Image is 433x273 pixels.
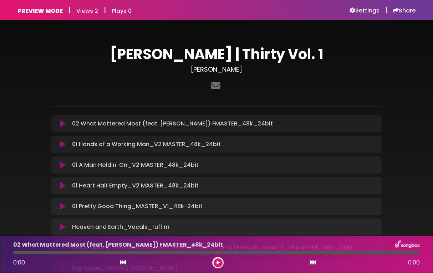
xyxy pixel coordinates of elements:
[72,202,203,211] p: 01 Pretty Good Thing_MASTER_V1_48k-24bit
[385,6,387,14] h5: |
[13,241,223,249] p: 02 What Mattered Most (feat. [PERSON_NAME]) FMASTER_48k_24bit
[104,6,106,14] h5: |
[408,258,420,267] span: 0:00
[72,161,199,169] p: 01 A Man Holdin' On_V2 MASTER_48k_24bit
[13,258,25,267] span: 0:00
[68,6,71,14] h5: |
[51,46,382,63] h1: [PERSON_NAME] | Thirty Vol. 1
[393,7,416,14] a: Share
[72,223,169,231] p: Heaven and Earth_Vocals_ruff m
[17,7,63,14] h6: PREVIEW MODE
[72,140,221,149] p: 01 Hands of a Working Man_V2 MASTER_48k_24bit
[72,181,199,190] p: 01 Heart Half Empty_V2 MASTER_48k_24bit
[51,66,382,73] h3: [PERSON_NAME]
[76,7,98,14] h6: Views 2
[112,7,132,14] h6: Plays 0
[395,240,420,249] img: songbox-logo-white.png
[72,119,273,128] p: 02 What Mattered Most (feat. [PERSON_NAME]) FMASTER_48k_24bit
[350,7,379,14] a: Settings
